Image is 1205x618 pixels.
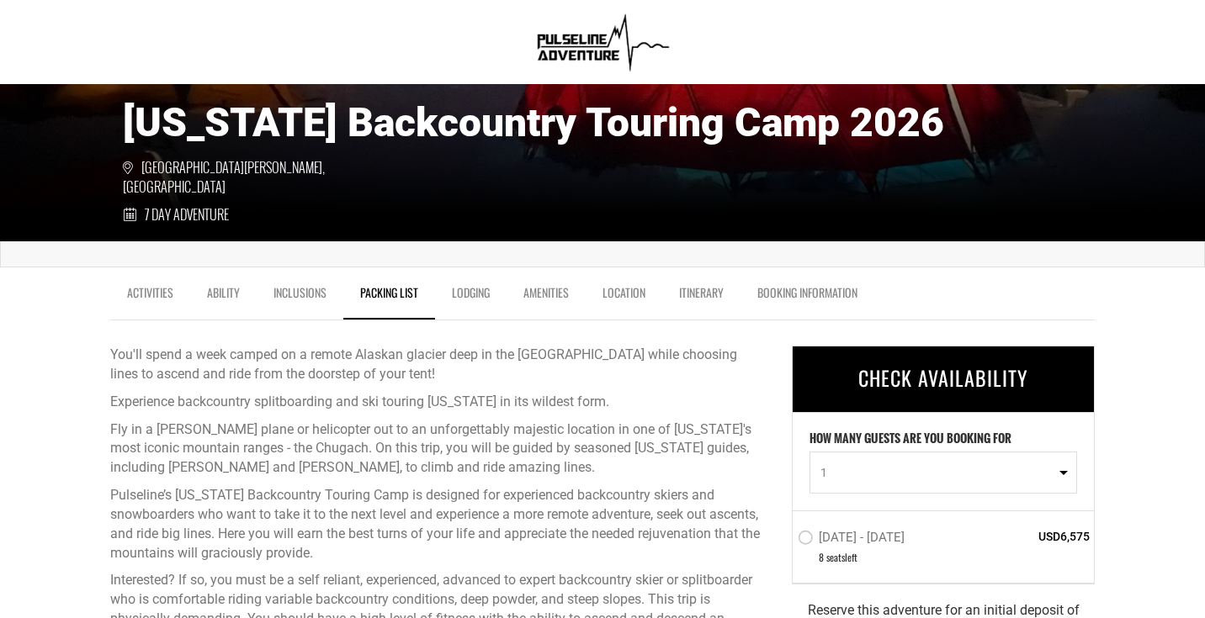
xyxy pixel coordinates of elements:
button: 1 [810,451,1077,493]
span: 8 [819,549,824,563]
a: Activities [110,276,190,318]
a: Location [586,276,662,318]
a: BOOKING INFORMATION [741,276,874,318]
img: 1638909355.png [530,8,676,76]
span: CHECK AVAILABILITY [858,362,1028,393]
span: 1 [820,463,1055,480]
p: You'll spend a week camped on a remote Alaskan glacier deep in the [GEOGRAPHIC_DATA] while choosi... [110,346,767,384]
a: Lodging [435,276,507,318]
a: Packing List [343,276,435,320]
a: Inclusions [257,276,343,318]
span: [GEOGRAPHIC_DATA][PERSON_NAME], [GEOGRAPHIC_DATA] [123,158,363,197]
p: Fly in a [PERSON_NAME] plane or helicopter out to an unforgettably majestic location in one of [U... [110,420,767,478]
a: Amenities [507,276,586,318]
a: Itinerary [662,276,741,318]
span: seat left [826,549,857,563]
p: Experience backcountry splitboarding and ski touring [US_STATE] in its wildest form. [110,393,767,412]
span: USD6,575 [968,527,1090,544]
span: 7 Day Adventure [145,205,229,224]
a: Ability [190,276,257,318]
label: [DATE] - [DATE] [798,529,909,549]
label: HOW MANY GUESTS ARE YOU BOOKING FOR [810,429,1011,451]
h1: [US_STATE] Backcountry Touring Camp 2026 [123,100,1082,145]
span: s [841,549,845,563]
p: Pulseline’s [US_STATE] Backcountry Touring Camp is designed for experienced backcountry skiers an... [110,486,767,563]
